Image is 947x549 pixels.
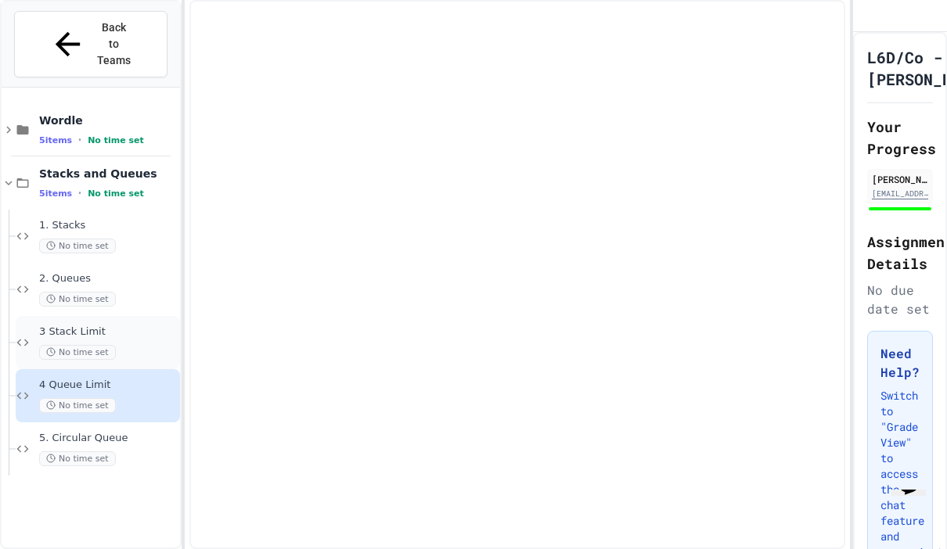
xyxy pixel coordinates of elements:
div: [PERSON_NAME] [872,172,928,186]
h2: Your Progress [867,116,933,160]
span: 2. Queues [39,272,177,285]
span: No time set [88,188,144,199]
span: 5. Circular Queue [39,432,177,445]
span: 1. Stacks [39,219,177,232]
span: 4 Queue Limit [39,379,177,392]
div: No due date set [867,281,933,318]
span: 5 items [39,135,72,145]
h3: Need Help? [880,344,920,382]
span: 5 items [39,188,72,199]
iframe: chat widget [885,490,938,540]
span: No time set [88,135,144,145]
span: No time set [39,398,116,413]
span: No time set [39,292,116,307]
span: Stacks and Queues [39,167,177,181]
span: 3 Stack Limit [39,325,177,339]
button: Back to Teams [14,11,167,77]
span: • [78,134,81,146]
span: No time set [39,345,116,360]
span: • [78,187,81,199]
span: Back to Teams [95,20,132,69]
span: No time set [39,239,116,253]
h2: Assignment Details [867,231,933,274]
span: No time set [39,451,116,466]
span: Wordle [39,113,177,127]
